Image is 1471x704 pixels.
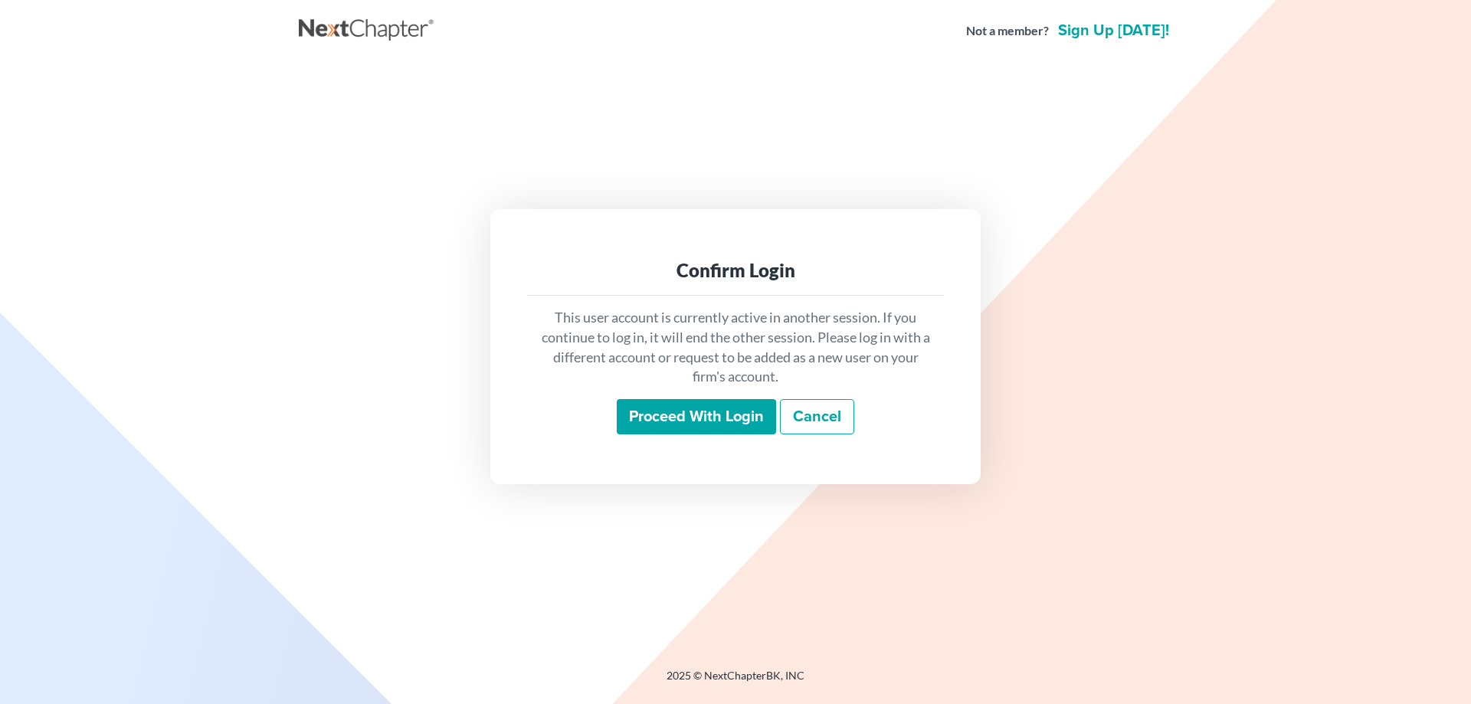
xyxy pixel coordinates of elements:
[539,308,932,387] p: This user account is currently active in another session. If you continue to log in, it will end ...
[966,22,1049,40] strong: Not a member?
[539,258,932,283] div: Confirm Login
[780,399,854,434] a: Cancel
[299,668,1172,696] div: 2025 © NextChapterBK, INC
[617,399,776,434] input: Proceed with login
[1055,23,1172,38] a: Sign up [DATE]!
